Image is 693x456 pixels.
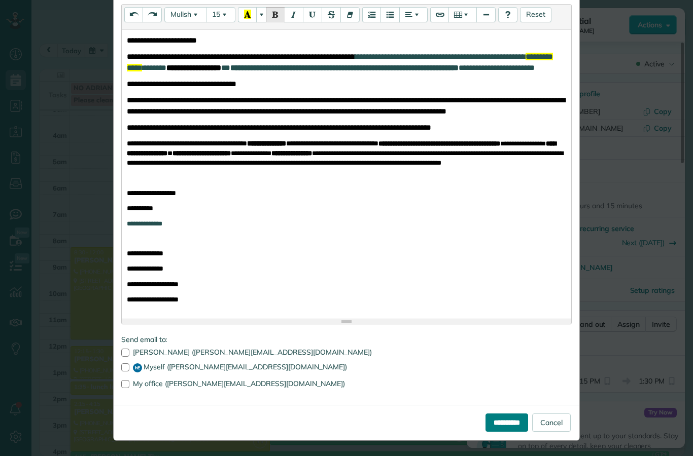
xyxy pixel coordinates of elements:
[164,7,206,22] button: Mulish
[206,7,235,22] button: 15
[133,363,142,372] span: hE
[170,10,191,19] span: Mulish
[520,7,551,22] button: Resets template content to default
[121,334,572,345] label: Send email to:
[121,349,572,356] label: [PERSON_NAME] ([PERSON_NAME][EMAIL_ADDRESS][DOMAIN_NAME])
[122,319,571,324] div: Resize
[212,10,220,19] span: 15
[121,380,572,387] label: My office ([PERSON_NAME][EMAIL_ADDRESS][DOMAIN_NAME])
[121,363,572,372] label: Myself ([PERSON_NAME][EMAIL_ADDRESS][DOMAIN_NAME])
[532,413,571,432] a: Cancel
